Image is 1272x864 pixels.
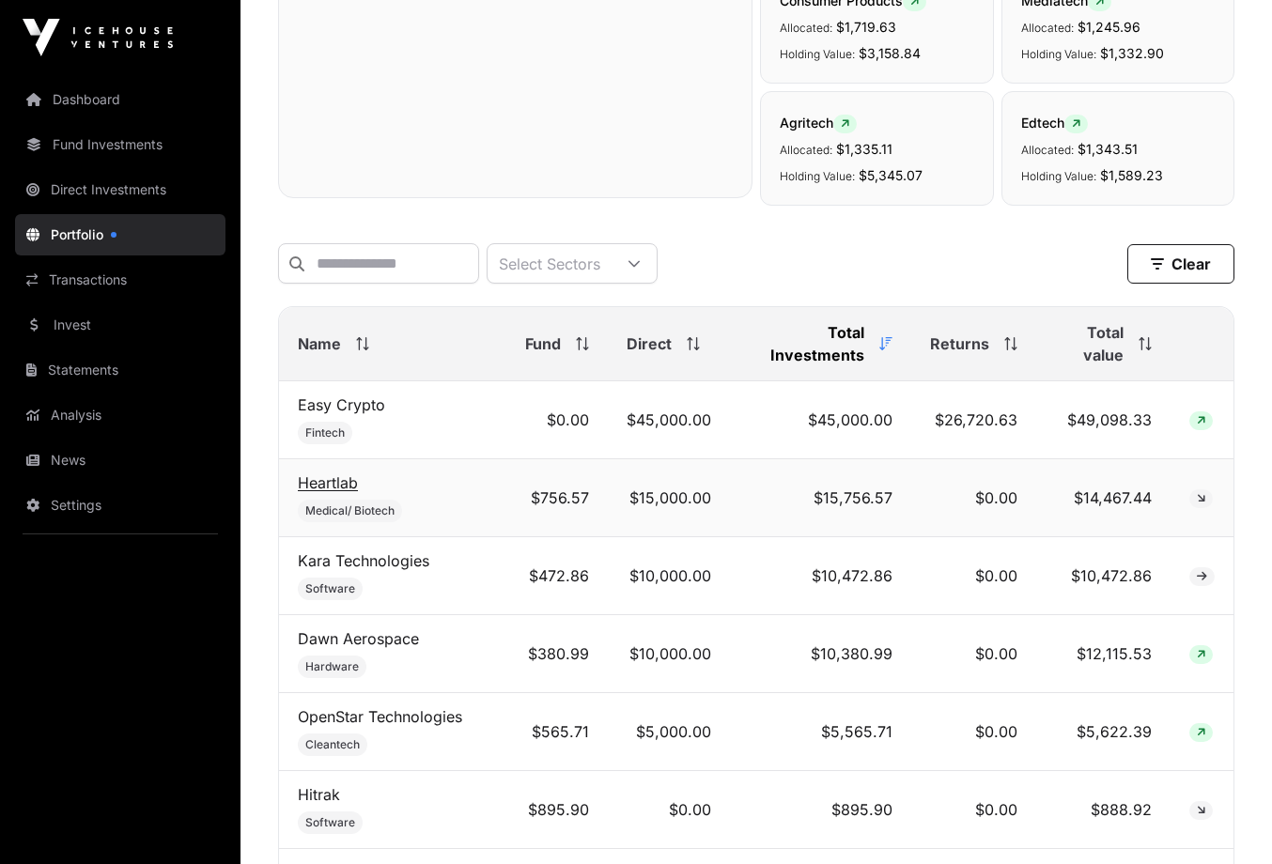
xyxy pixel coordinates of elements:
a: Analysis [15,394,225,436]
td: $5,000.00 [608,693,730,771]
a: Statements [15,349,225,391]
a: Dawn Aerospace [298,629,419,648]
span: Allocated: [1021,143,1074,157]
span: $1,332.90 [1100,45,1164,61]
span: Allocated: [1021,21,1074,35]
span: Agritech [780,115,857,131]
a: OpenStar Technologies [298,707,462,726]
span: $1,589.23 [1100,167,1163,183]
a: Direct Investments [15,169,225,210]
td: $380.99 [506,615,608,693]
img: Icehouse Ventures Logo [23,19,173,56]
td: $895.90 [506,771,608,849]
td: $0.00 [911,771,1036,849]
td: $12,115.53 [1036,615,1171,693]
span: Holding Value: [1021,47,1096,61]
span: $1,719.63 [836,19,896,35]
td: $888.92 [1036,771,1171,849]
a: Dashboard [15,79,225,120]
span: Allocated: [780,143,832,157]
td: $10,380.99 [730,615,910,693]
span: Direct [627,332,672,355]
span: $1,335.11 [836,141,892,157]
td: $565.71 [506,693,608,771]
td: $15,756.57 [730,459,910,537]
td: $49,098.33 [1036,381,1171,459]
td: $14,467.44 [1036,459,1171,537]
a: Fund Investments [15,124,225,165]
td: $5,622.39 [1036,693,1171,771]
span: Hardware [305,659,359,674]
td: $0.00 [506,381,608,459]
td: $10,472.86 [1036,537,1171,615]
a: News [15,440,225,481]
td: $15,000.00 [608,459,730,537]
a: Settings [15,485,225,526]
div: Select Sectors [488,244,612,283]
td: $895.90 [730,771,910,849]
span: Allocated: [780,21,832,35]
td: $472.86 [506,537,608,615]
td: $0.00 [911,459,1036,537]
span: Fintech [305,425,345,440]
td: $0.00 [911,615,1036,693]
span: $3,158.84 [859,45,921,61]
span: Holding Value: [1021,169,1096,183]
iframe: Chat Widget [1178,774,1272,864]
td: $5,565.71 [730,693,910,771]
a: Easy Crypto [298,395,385,414]
span: Cleantech [305,737,360,752]
span: Total value [1055,321,1124,366]
td: $756.57 [506,459,608,537]
span: Fund [525,332,561,355]
span: Name [298,332,341,355]
span: Medical/ Biotech [305,503,395,518]
span: Software [305,815,355,830]
td: $0.00 [911,693,1036,771]
span: $5,345.07 [859,167,923,183]
span: $1,343.51 [1078,141,1138,157]
span: Holding Value: [780,47,855,61]
td: $45,000.00 [730,381,910,459]
a: Portfolio [15,214,225,255]
td: $10,000.00 [608,615,730,693]
td: $10,472.86 [730,537,910,615]
a: Invest [15,304,225,346]
a: Transactions [15,259,225,301]
span: $1,245.96 [1078,19,1140,35]
a: Heartlab [298,473,358,492]
a: Kara Technologies [298,551,429,570]
span: Holding Value: [780,169,855,183]
span: Total Investments [749,321,863,366]
td: $0.00 [911,537,1036,615]
button: Clear [1127,244,1234,284]
span: Edtech [1021,115,1088,131]
span: Returns [930,332,989,355]
span: Software [305,581,355,596]
td: $45,000.00 [608,381,730,459]
td: $26,720.63 [911,381,1036,459]
td: $0.00 [608,771,730,849]
td: $10,000.00 [608,537,730,615]
a: Hitrak [298,785,340,804]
